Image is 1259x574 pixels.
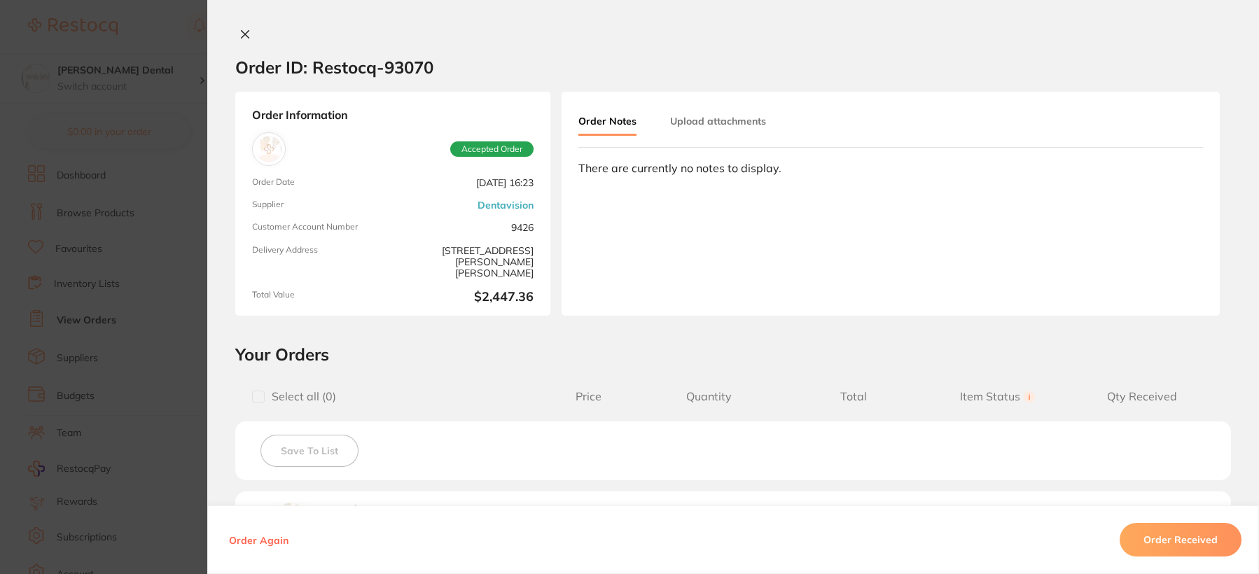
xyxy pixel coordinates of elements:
span: Item Status [926,390,1070,403]
span: Accepted Order [450,141,534,157]
a: Dentavision [478,199,534,211]
button: Order Notes [578,108,637,136]
b: $2,447.36 [398,290,534,304]
img: Caredent Periotape 50m [275,503,307,534]
span: [STREET_ADDRESS][PERSON_NAME][PERSON_NAME] [398,245,534,279]
span: Delivery Address [252,245,387,279]
div: There are currently no notes to display. [578,162,1203,174]
span: Customer Account Number [252,222,387,233]
strong: Order Information [252,108,534,121]
h2: Order ID: Restocq- 93070 [235,57,433,78]
button: Order Received [1120,523,1241,556]
img: Dentavision [256,136,282,162]
span: 9426 [398,222,534,233]
span: Total [781,390,926,403]
span: Order Date [252,177,387,188]
button: Caredent Periotape 50m Product Code: W97252 [317,503,487,537]
span: Select all ( 0 ) [265,390,336,403]
span: Quantity [637,390,781,403]
span: Total Value [252,290,387,304]
b: Caredent Periotape 50m [321,503,469,518]
h2: Your Orders [235,344,1231,365]
span: [DATE] 16:23 [398,177,534,188]
button: Save To List [260,435,359,467]
span: Qty Received [1070,390,1214,403]
button: Order Again [225,533,293,546]
span: Price [541,390,637,403]
button: Upload attachments [670,108,766,134]
span: Supplier [252,199,387,211]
